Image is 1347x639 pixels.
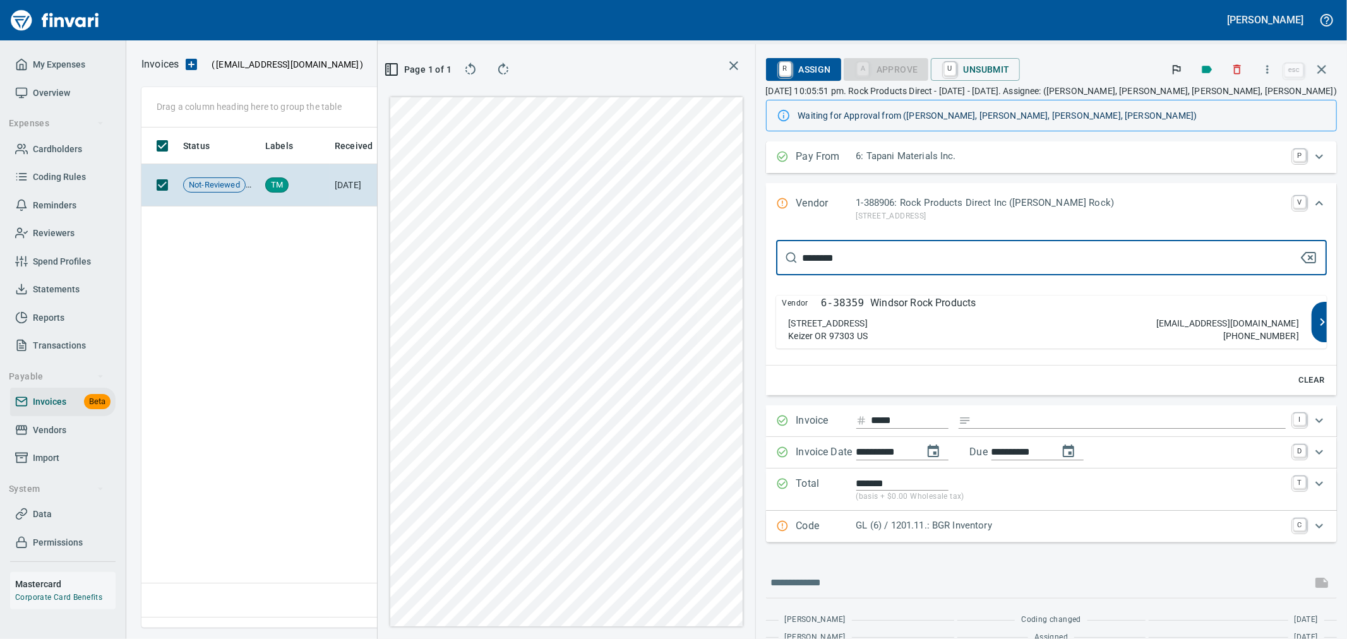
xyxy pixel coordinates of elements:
a: D [1293,445,1306,457]
span: Cardholders [33,141,82,157]
a: I [1293,413,1306,426]
button: System [4,477,109,501]
span: TM [266,179,288,191]
span: Payable [9,369,104,385]
div: Expand [766,405,1338,437]
h6: Mastercard [15,577,116,591]
a: P [1293,149,1306,162]
a: Corporate Card Benefits [15,593,102,602]
a: InvoicesBeta [10,388,116,416]
a: Permissions [10,529,116,557]
span: Status [183,138,210,153]
span: This records your message into the invoice and notifies anyone mentioned [1307,568,1337,598]
span: System [9,481,104,497]
a: Reports [10,304,116,332]
p: 6-38359 [821,296,864,311]
div: nf [844,63,928,74]
div: Waiting for Approval from ([PERSON_NAME], [PERSON_NAME], [PERSON_NAME], [PERSON_NAME]) [798,104,1327,127]
a: R [779,62,791,76]
span: Vendor [782,296,821,311]
div: Expand [766,469,1338,511]
span: My Expenses [33,57,85,73]
span: Overview [33,85,70,101]
button: Flag [1163,56,1190,83]
span: Unsubmit [941,59,1010,80]
svg: Invoice number [856,413,866,428]
div: Expand [766,437,1338,469]
button: Page 1 of 1 [388,58,451,81]
p: Vendor [796,196,856,222]
span: Received [335,138,389,153]
a: Cardholders [10,135,116,164]
button: Upload an Invoice [179,57,204,72]
p: Keizer OR 97303 US [789,330,868,342]
span: [EMAIL_ADDRESS][DOMAIN_NAME] [215,58,360,71]
span: Reminders [33,198,76,213]
a: Overview [10,79,116,107]
span: [DATE] [1295,614,1318,626]
span: Pages Split [246,179,267,189]
a: T [1293,476,1306,489]
p: (basis + $0.00 Wholesale tax) [856,491,1286,503]
span: Assign [776,59,831,80]
span: Data [33,506,52,522]
span: Labels [265,138,293,153]
span: Page 1 of 1 [393,62,446,78]
button: UUnsubmit [931,58,1020,81]
button: Expenses [4,112,109,135]
a: U [944,62,956,76]
a: Transactions [10,331,116,360]
button: Clear [1291,371,1332,390]
button: Vendor6-38359Windsor Rock Products[STREET_ADDRESS]Keizer OR 97303 US[EMAIL_ADDRESS][DOMAIN_NAME][... [776,296,1327,349]
img: Finvari [8,5,102,35]
span: Labels [265,138,309,153]
div: Expand [766,141,1338,173]
span: Import [33,450,59,466]
a: esc [1284,63,1303,77]
p: Drag a column heading here to group the table [157,100,342,113]
svg: Invoice description [959,414,971,427]
button: More [1254,56,1281,83]
span: Reviewers [33,225,75,241]
p: 6: Tapani Materials Inc. [856,149,1286,164]
span: Permissions [33,535,83,551]
a: Data [10,500,116,529]
button: RAssign [766,58,841,81]
a: Reminders [10,191,116,220]
a: Spend Profiles [10,248,116,276]
nav: breadcrumb [141,57,179,72]
p: Code [796,518,856,535]
p: [DATE] 10:05:51 pm. Rock Products Direct - [DATE] - [DATE]. Assignee: ([PERSON_NAME], [PERSON_NAM... [766,85,1338,97]
a: Statements [10,275,116,304]
p: Invoice Date [796,445,856,461]
p: Invoice [796,413,856,429]
a: V [1293,196,1306,208]
span: Expenses [9,116,104,131]
p: [STREET_ADDRESS] [789,317,868,330]
span: Close invoice [1281,54,1337,85]
button: change date [918,436,949,467]
span: Clear [1295,373,1329,388]
p: Invoices [141,57,179,72]
span: Reports [33,310,64,326]
a: My Expenses [10,51,116,79]
p: Windsor Rock Products [870,296,976,311]
button: Labels [1193,56,1221,83]
span: Not-Reviewed [184,179,245,191]
button: change due date [1053,436,1084,467]
button: [PERSON_NAME] [1224,10,1307,30]
div: Expand [766,511,1338,542]
p: ( ) [204,58,364,71]
p: Total [796,476,856,503]
span: [PERSON_NAME] [785,614,846,626]
p: Due [970,445,1030,460]
a: Coding Rules [10,163,116,191]
a: Import [10,444,116,472]
p: GL (6) / 1201.11.: BGR Inventory [856,518,1286,533]
td: [DATE] [330,164,399,206]
p: [STREET_ADDRESS] [856,210,1286,223]
span: Invoices [33,394,66,410]
p: [EMAIL_ADDRESS][DOMAIN_NAME] [1156,317,1299,330]
h5: [PERSON_NAME] [1228,13,1303,27]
